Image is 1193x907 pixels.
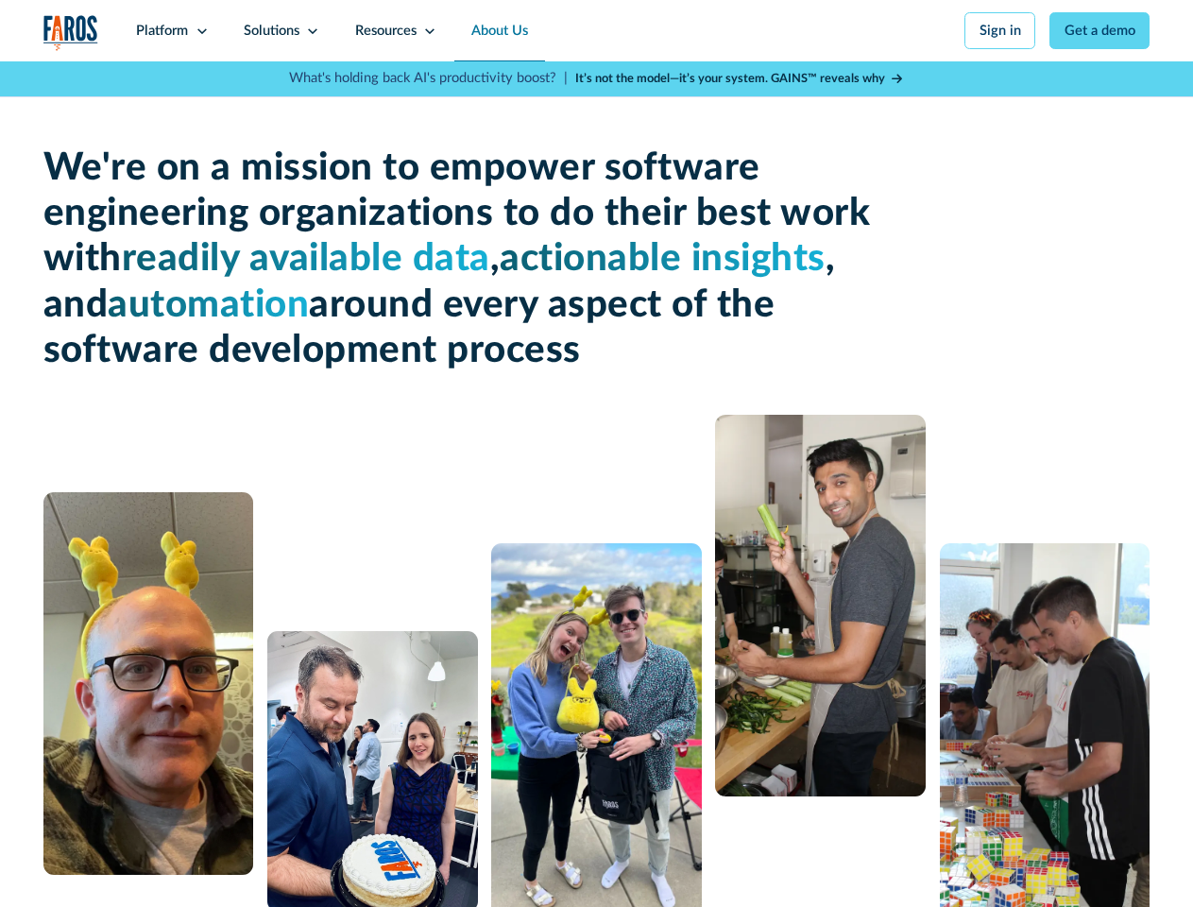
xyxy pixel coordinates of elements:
[575,70,904,88] a: It’s not the model—it’s your system. GAINS™ reveals why
[964,12,1035,49] a: Sign in
[43,145,874,374] h1: We're on a mission to empower software engineering organizations to do their best work with , , a...
[355,21,417,42] div: Resources
[122,240,490,278] span: readily available data
[244,21,299,42] div: Solutions
[1049,12,1150,49] a: Get a demo
[108,286,309,324] span: automation
[43,492,254,875] img: A man with glasses and a bald head wearing a yellow bunny headband.
[136,21,188,42] div: Platform
[43,15,99,51] img: Logo of the analytics and reporting company Faros.
[289,68,568,89] p: What's holding back AI's productivity boost? |
[43,15,99,51] a: home
[575,73,885,84] strong: It’s not the model—it’s your system. GAINS™ reveals why
[715,415,926,796] img: man cooking with celery
[500,240,826,278] span: actionable insights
